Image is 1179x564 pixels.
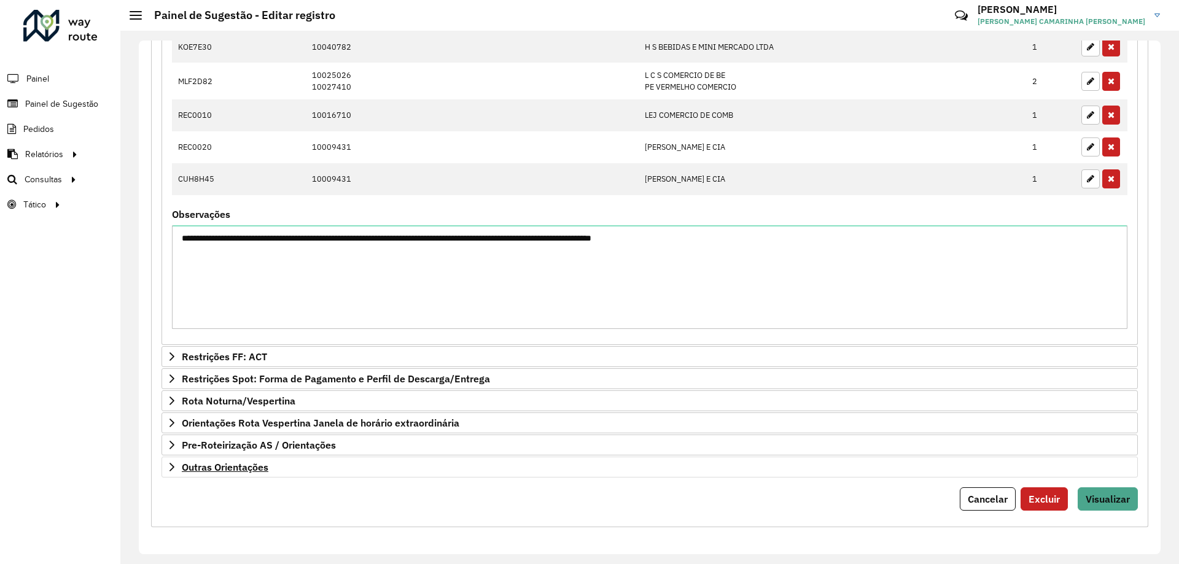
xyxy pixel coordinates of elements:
[978,16,1145,27] span: [PERSON_NAME] CAMARINHA [PERSON_NAME]
[638,131,1025,163] td: [PERSON_NAME] E CIA
[305,63,638,99] td: 10025026 10027410
[161,346,1138,367] a: Restrições FF: ACT
[1078,487,1138,511] button: Visualizar
[968,493,1008,505] span: Cancelar
[182,440,336,450] span: Pre-Roteirização AS / Orientações
[305,99,638,131] td: 10016710
[182,396,295,406] span: Rota Noturna/Vespertina
[161,435,1138,455] a: Pre-Roteirização AS / Orientações
[1026,63,1075,99] td: 2
[182,374,490,384] span: Restrições Spot: Forma de Pagamento e Perfil de Descarga/Entrega
[25,98,98,110] span: Painel de Sugestão
[1026,131,1075,163] td: 1
[23,123,54,136] span: Pedidos
[978,4,1145,15] h3: [PERSON_NAME]
[26,72,49,85] span: Painel
[1021,487,1068,511] button: Excluir
[1029,493,1060,505] span: Excluir
[305,131,638,163] td: 10009431
[638,99,1025,131] td: LEJ COMERCIO DE COMB
[1026,31,1075,63] td: 1
[172,31,305,63] td: KOE7E30
[182,418,459,428] span: Orientações Rota Vespertina Janela de horário extraordinária
[172,99,305,131] td: REC0010
[638,63,1025,99] td: L C S COMERCIO DE BE PE VERMELHO COMERCIO
[23,198,46,211] span: Tático
[161,368,1138,389] a: Restrições Spot: Forma de Pagamento e Perfil de Descarga/Entrega
[1026,99,1075,131] td: 1
[948,2,975,29] a: Contato Rápido
[960,487,1016,511] button: Cancelar
[1086,493,1130,505] span: Visualizar
[638,163,1025,195] td: [PERSON_NAME] E CIA
[142,9,335,22] h2: Painel de Sugestão - Editar registro
[638,31,1025,63] td: H S BEBIDAS E MINI MERCADO LTDA
[25,148,63,161] span: Relatórios
[172,131,305,163] td: REC0020
[161,457,1138,477] a: Outras Orientações
[182,352,267,361] span: Restrições FF: ACT
[305,163,638,195] td: 10009431
[172,163,305,195] td: CUH8H45
[182,462,268,472] span: Outras Orientações
[305,31,638,63] td: 10040782
[172,207,230,222] label: Observações
[1026,163,1075,195] td: 1
[25,173,62,186] span: Consultas
[161,412,1138,433] a: Orientações Rota Vespertina Janela de horário extraordinária
[172,63,305,99] td: MLF2D82
[161,390,1138,411] a: Rota Noturna/Vespertina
